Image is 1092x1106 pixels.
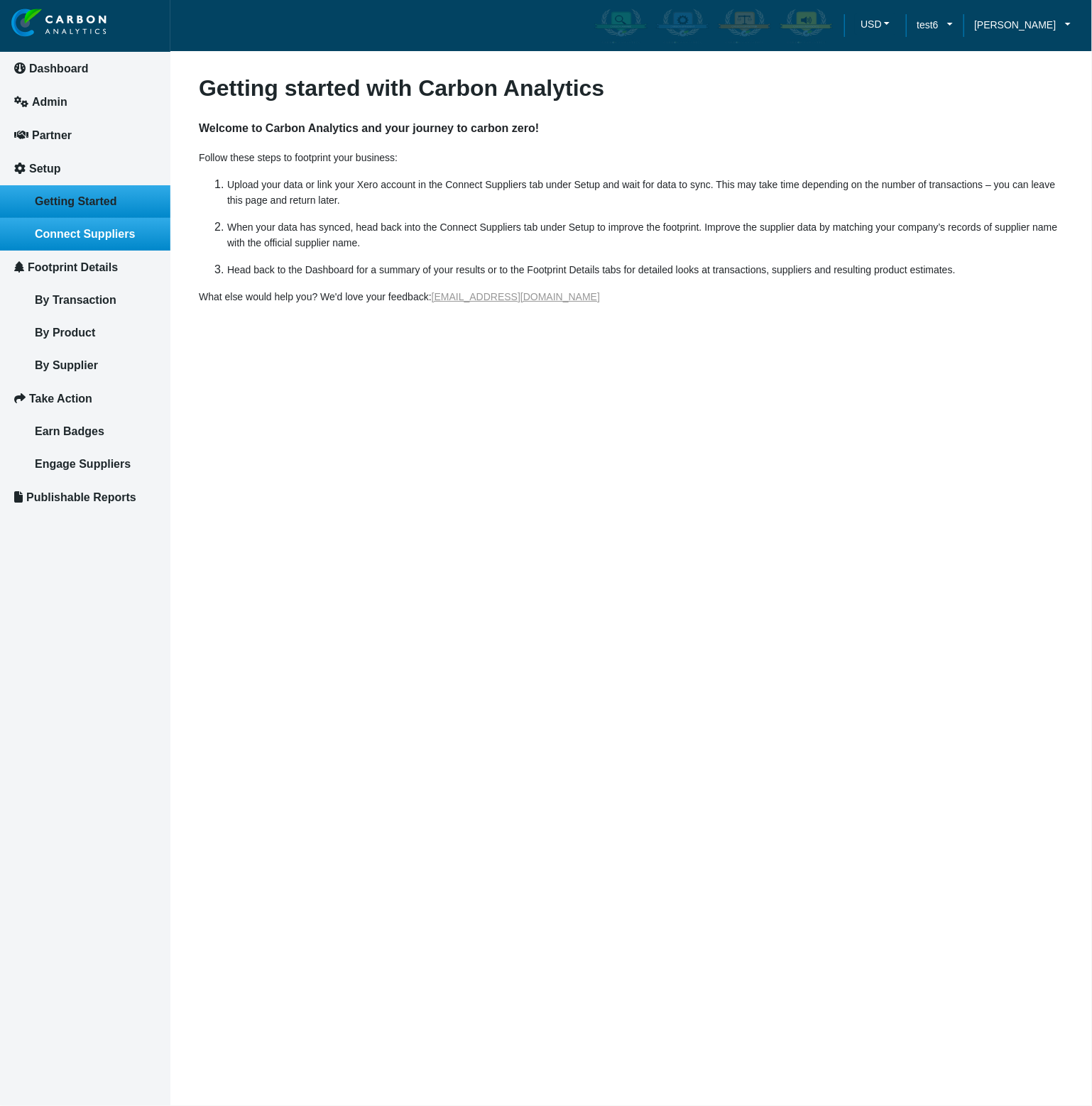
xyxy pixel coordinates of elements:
[32,96,67,108] span: Admin
[26,491,136,503] span: Publishable Reports
[718,8,771,43] img: carbon-offsetter-enabled.png
[227,219,1064,251] p: When your data has synced, head back into the Connect Suppliers tab under Setup to improve the fo...
[432,291,600,302] a: [EMAIL_ADDRESS][DOMAIN_NAME]
[95,80,260,98] div: Chat with us now
[35,425,104,437] span: Earn Badges
[974,17,1056,33] span: [PERSON_NAME]
[233,7,267,41] div: Minimize live chat window
[917,17,938,33] span: test6
[35,458,131,470] span: Engage Suppliers
[35,327,95,339] span: By Product
[35,195,117,207] span: Getting Started
[35,294,116,306] span: By Transaction
[32,129,72,141] span: Partner
[963,17,1081,33] a: [PERSON_NAME]
[777,5,836,46] div: Carbon Advocate
[594,8,648,43] img: carbon-aware-enabled.png
[227,262,1064,278] p: Head back to the Dashboard for a summary of your results or to the Footprint Details tabs for det...
[844,13,906,38] a: USDUSD
[199,289,1064,305] p: What else would help you? We'd love your feedback:
[199,107,1064,150] h4: Welcome to Carbon Analytics and your journey to carbon zero!
[18,215,259,425] textarea: Type your message and hit 'Enter'
[591,5,650,46] div: Carbon Aware
[715,5,774,46] div: Carbon Offsetter
[11,9,107,38] img: insight-logo-2.png
[18,173,259,204] input: Enter your email address
[653,5,712,46] div: Carbon Efficient
[29,62,89,75] span: Dashboard
[29,393,92,405] span: Take Action
[193,437,258,456] em: Start Chat
[906,17,963,33] a: test6
[780,8,833,43] img: carbon-advocate-enabled.png
[199,75,1064,102] h3: Getting started with Carbon Analytics
[227,177,1064,208] p: Upload your data or link your Xero account in the Connect Suppliers tab under Setup and wait for ...
[35,228,135,240] span: Connect Suppliers
[199,150,1064,165] p: Follow these steps to footprint your business:
[28,261,118,273] span: Footprint Details
[855,13,895,35] button: USD
[16,78,37,99] div: Navigation go back
[656,8,709,43] img: carbon-efficient-enabled.png
[18,131,259,163] input: Enter your last name
[29,163,60,175] span: Setup
[35,359,98,371] span: By Supplier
